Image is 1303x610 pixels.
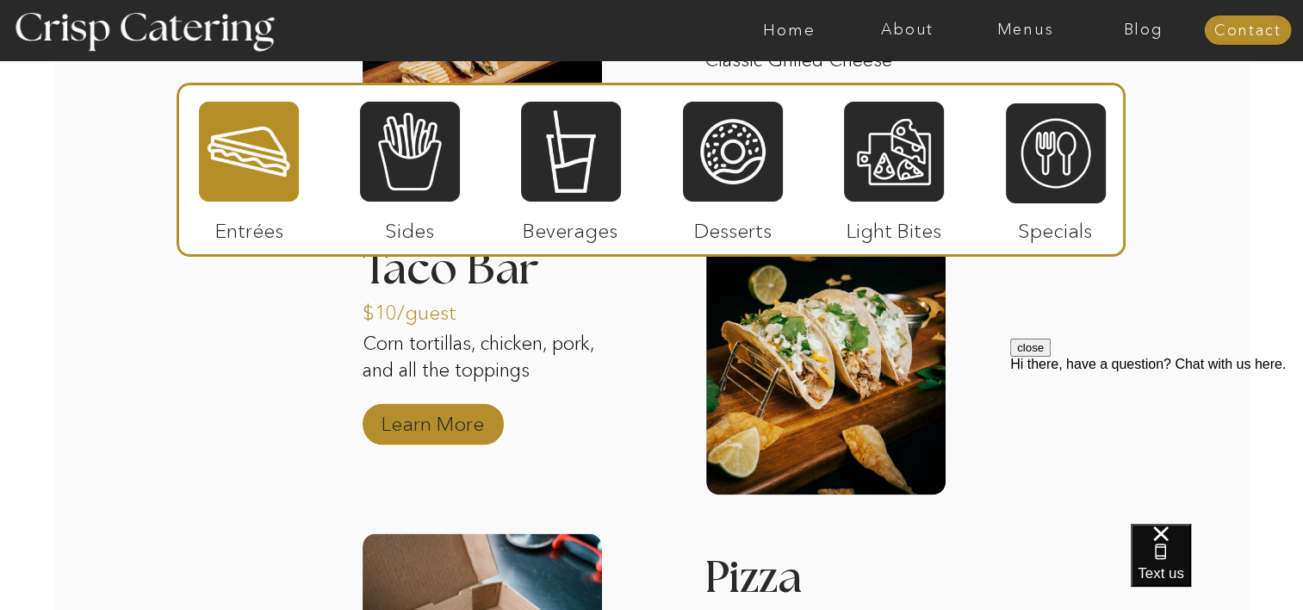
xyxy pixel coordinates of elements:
[363,247,602,269] h3: Taco Bar
[363,283,477,333] p: $10/guest
[513,202,628,252] p: Beverages
[1204,22,1291,40] a: Contact
[730,22,848,39] a: Home
[966,22,1084,39] a: Menus
[192,202,307,252] p: Entrées
[848,22,966,39] a: About
[375,395,490,445] a: Learn More
[1010,339,1303,545] iframe: podium webchat widget prompt
[352,202,467,252] p: Sides
[1131,524,1303,610] iframe: podium webchat widget bubble
[363,331,602,414] p: Corn tortillas, chicken, pork, and all the toppings
[676,202,791,252] p: Desserts
[998,202,1113,252] p: Specials
[704,556,884,606] h3: Pizza
[837,202,952,252] p: Light Bites
[1084,22,1202,39] a: Blog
